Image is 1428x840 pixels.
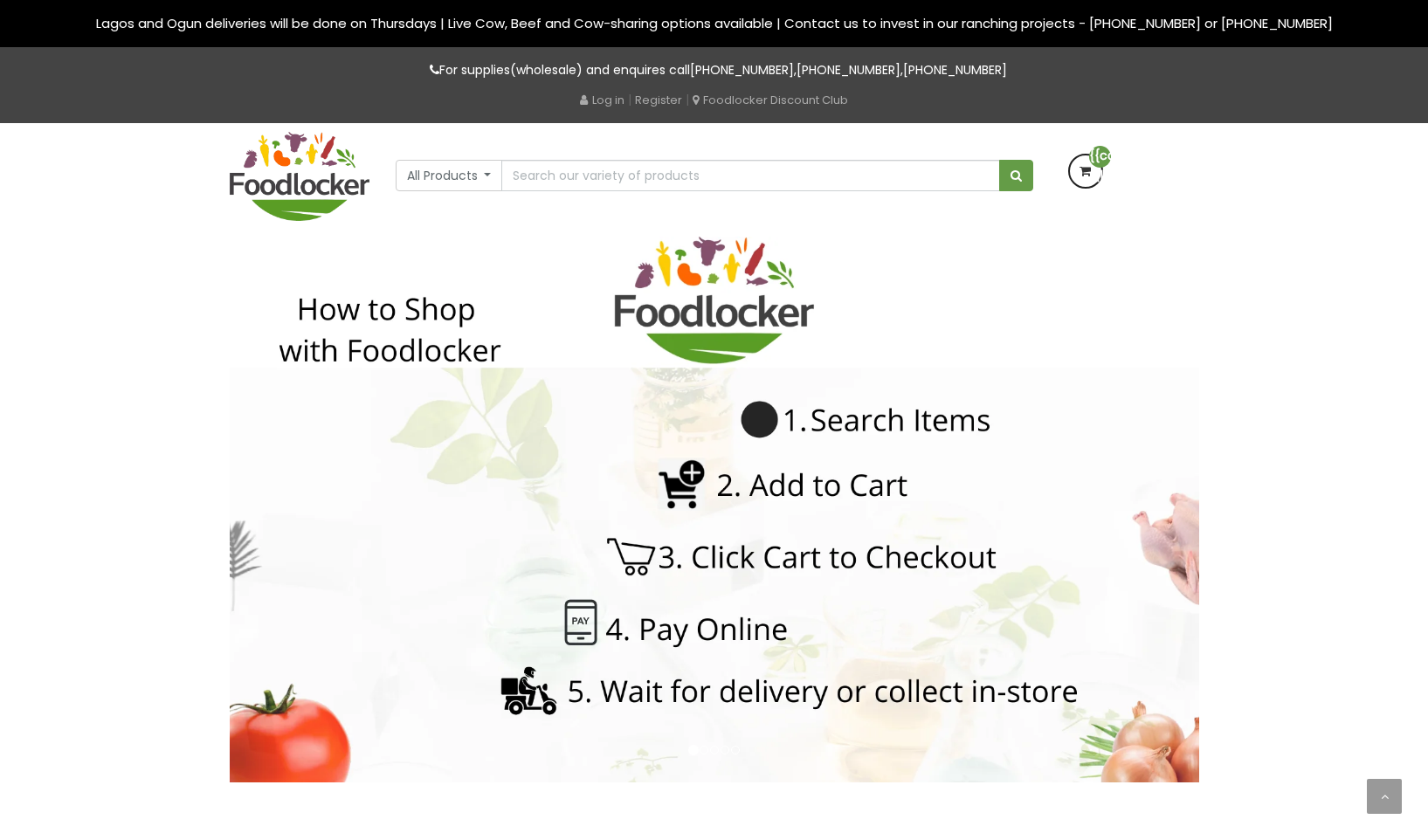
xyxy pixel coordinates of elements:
button: All Products [396,160,503,191]
span: Lagos and Ogun deliveries will be done on Thursdays | Live Cow, Beef and Cow-sharing options avai... [96,14,1333,32]
a: Foodlocker Discount Club [693,92,848,108]
a: [PHONE_NUMBER] [903,61,1007,79]
a: Register [635,92,682,108]
a: [PHONE_NUMBER] [797,61,900,79]
span: | [628,91,631,108]
img: FoodLocker [230,132,369,221]
span: {{cart.order_items.length || 0}} [1089,146,1111,168]
input: Search our variety of products [501,160,999,191]
a: [PHONE_NUMBER] [690,61,794,79]
p: For supplies(wholesale) and enquires call , , [230,60,1199,80]
img: Placing your order is simple as 1-2-3 [230,237,1199,782]
span: | [686,91,689,108]
a: Log in [580,92,624,108]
